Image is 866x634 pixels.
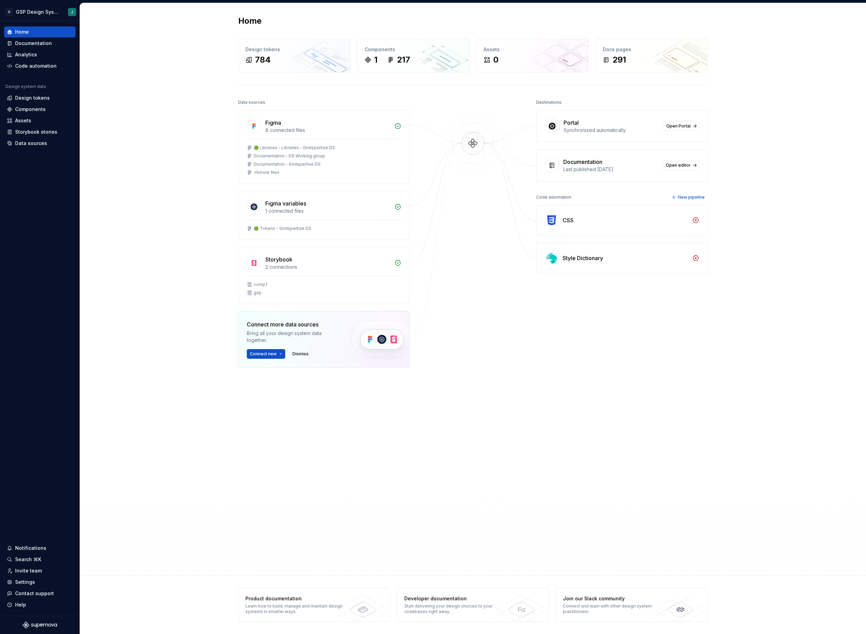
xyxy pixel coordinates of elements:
div: Documentation [563,158,602,166]
div: GSP Design System [16,9,60,15]
span: Open editor [666,163,691,168]
a: Docs pages291 [596,39,708,73]
div: Analytics [15,51,37,58]
div: 784 [255,54,271,65]
a: Storybook2 connectionscomp1gsp [238,247,410,304]
a: Home [4,26,76,37]
div: Product documentation [245,595,345,602]
a: Product documentationLearn how to build, manage and maintain design systems in smarter ways. [238,588,390,622]
div: Bring all your design system data together. [247,330,339,344]
a: Components1217 [357,39,470,73]
div: CSS [563,216,574,224]
div: Assets [15,117,31,124]
a: Invite team [4,565,76,576]
a: Figma variables1 connected files🟢 Tokens - Gridspertise DS [238,191,410,240]
div: Documentation - DS Working group [254,153,325,159]
a: Join our Slack communityConnect and learn with other design system practitioners. [556,588,708,622]
div: comp1 [254,282,267,287]
a: Data sources [4,138,76,149]
div: Destinations [536,98,562,107]
a: Storybook stories [4,126,76,137]
button: Contact support [4,588,76,599]
span: New pipeline [678,194,705,200]
div: Figma variables [265,199,306,208]
a: Open Portal [663,121,699,131]
div: Docs pages [603,46,701,53]
a: Assets [4,115,76,126]
div: Settings [15,579,35,586]
svg: Supernova Logo [23,622,57,629]
a: Components [4,104,76,115]
div: Join our Slack community [563,595,663,602]
div: Data sources [15,140,47,147]
div: 8 connected files [265,127,390,134]
div: Search ⌘K [15,556,41,563]
button: GGSP Design SystemJ [1,4,78,19]
div: Assets [484,46,581,53]
div: Help [15,601,26,608]
div: Storybook [265,255,292,264]
button: Connect new [247,349,285,359]
div: Invite team [15,567,42,574]
div: 2 connections [265,264,390,270]
h2: Home [238,15,262,26]
div: Style Dictionary [563,254,603,262]
div: Storybook stories [15,129,57,135]
span: Open Portal [666,123,691,129]
a: Code automation [4,60,76,71]
div: J [71,9,73,15]
a: Figma8 connected files🟢 Libraries - Libraries - Gridspertise DSDocumentation - DS Working groupDo... [238,110,410,184]
div: Documentation - Gridspertise DS [254,162,321,167]
span: Connect new [250,351,277,357]
a: Settings [4,577,76,588]
button: Dismiss [289,349,312,359]
div: Last published [DATE] [563,166,659,173]
div: 1 [374,54,378,65]
div: Figma [265,119,281,127]
div: Connect more data sources [247,320,339,329]
div: Contact support [15,590,54,597]
a: Assets0 [476,39,589,73]
div: Components [365,46,462,53]
div: Design tokens [245,46,343,53]
button: New pipeline [669,192,708,202]
div: Learn how to build, manage and maintain design systems in smarter ways. [245,603,345,614]
a: Documentation [4,38,76,49]
div: Synchronized automatically [564,127,659,134]
button: Notifications [4,543,76,554]
span: Dismiss [292,351,309,357]
div: Components [15,106,46,113]
button: Search ⌘K [4,554,76,565]
div: Code automation [536,192,571,202]
div: 0 [493,54,498,65]
div: Documentation [15,40,52,47]
div: 291 [612,54,626,65]
div: Design system data [5,84,46,89]
div: Data sources [238,98,265,107]
div: 🟢 Libraries - Libraries - Gridspertise DS [254,145,335,151]
div: Design tokens [15,94,50,101]
a: Analytics [4,49,76,60]
a: Open editor [663,160,699,170]
div: G [5,8,13,16]
a: Design tokens784 [238,39,350,73]
div: Home [15,29,29,35]
div: Code automation [15,63,57,69]
div: 1 connected files [265,208,390,214]
a: Developer documentationStart delivering your design choices to your codebases right away. [397,588,549,622]
a: Design tokens [4,92,76,103]
div: gsp [254,290,262,296]
div: 🟢 Tokens - Gridspertise DS [254,226,311,231]
div: + 5 more files [254,170,279,175]
div: Developer documentation [404,595,504,602]
div: Connect and learn with other design system practitioners. [563,603,663,614]
button: Help [4,599,76,610]
div: 217 [397,54,410,65]
div: Start delivering your design choices to your codebases right away. [404,603,504,614]
div: Notifications [15,545,46,552]
div: Portal [564,119,579,127]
